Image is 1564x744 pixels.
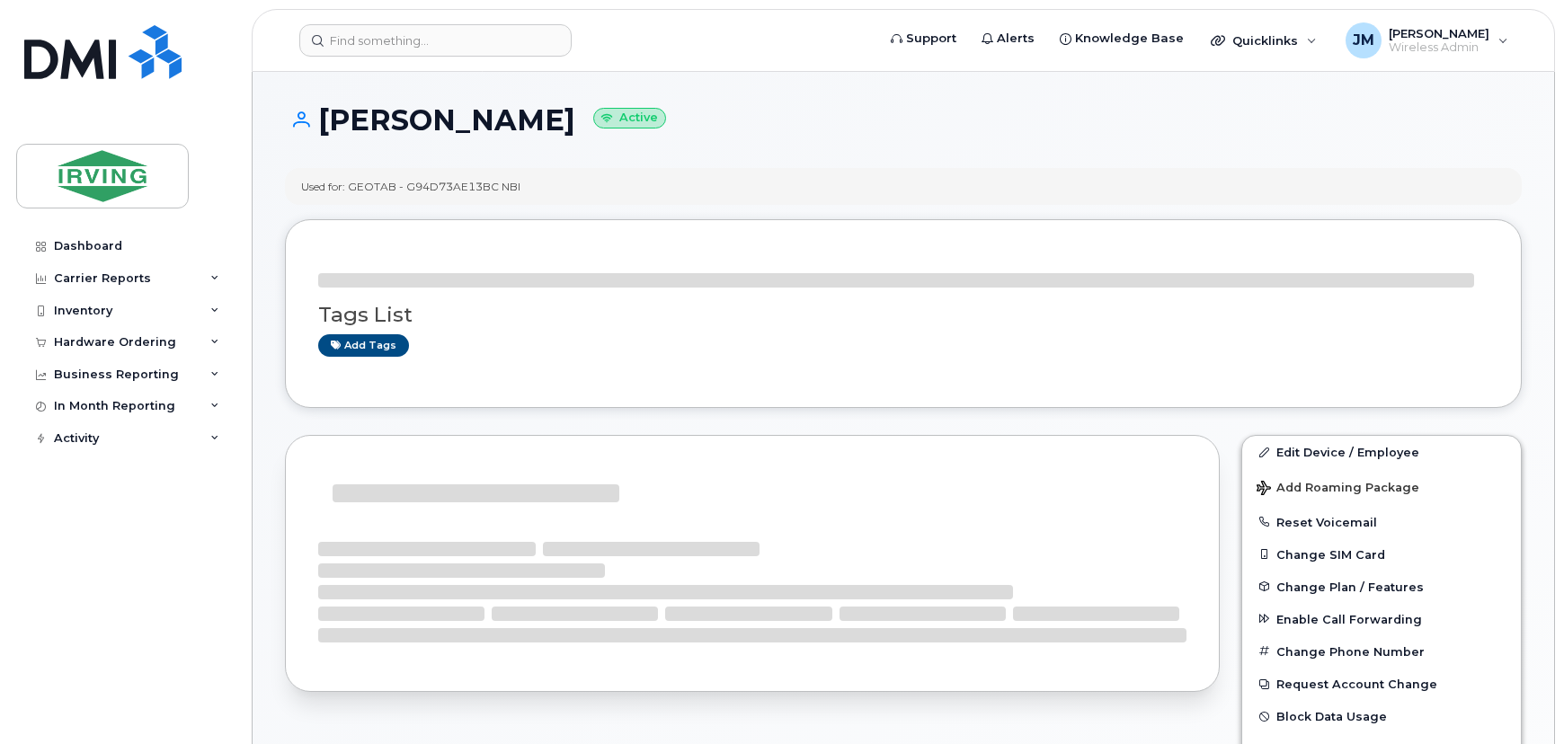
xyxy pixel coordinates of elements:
span: Add Roaming Package [1257,481,1419,498]
span: Enable Call Forwarding [1276,612,1422,625]
button: Block Data Usage [1242,700,1521,732]
small: Active [593,108,666,128]
a: Edit Device / Employee [1242,436,1521,468]
div: Used for: GEOTAB - G94D73AE13BC NBI [301,179,520,194]
h1: [PERSON_NAME] [285,104,1522,136]
button: Change Phone Number [1242,635,1521,668]
button: Change Plan / Features [1242,571,1521,603]
button: Reset Voicemail [1242,506,1521,538]
button: Add Roaming Package [1242,468,1521,505]
button: Request Account Change [1242,668,1521,700]
span: Change Plan / Features [1276,580,1424,593]
button: Change SIM Card [1242,538,1521,571]
button: Enable Call Forwarding [1242,603,1521,635]
a: Add tags [318,334,409,357]
h3: Tags List [318,304,1488,326]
